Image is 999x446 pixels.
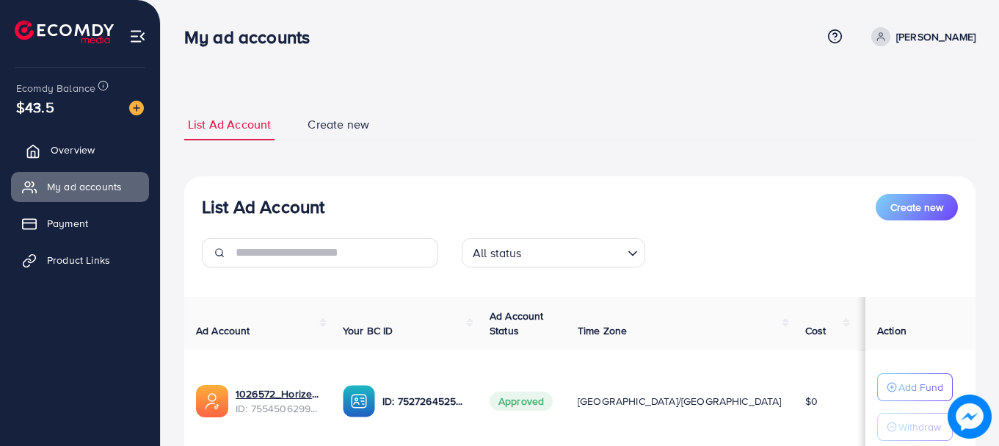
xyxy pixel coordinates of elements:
span: [GEOGRAPHIC_DATA]/[GEOGRAPHIC_DATA] [578,394,782,409]
h3: My ad accounts [184,26,322,48]
span: Payment [47,216,88,231]
span: Your BC ID [343,323,393,338]
span: Ad Account Status [490,309,544,338]
img: ic-ads-acc.e4c84228.svg [196,385,228,417]
span: Product Links [47,253,110,267]
button: Create new [876,194,958,220]
a: [PERSON_NAME] [865,27,976,46]
span: Action [877,323,907,338]
span: Create new [308,116,369,133]
img: menu [129,28,146,45]
span: Time Zone [578,323,627,338]
h3: List Ad Account [202,196,324,217]
span: Create new [890,200,943,215]
span: Approved [490,392,553,411]
img: image [129,101,144,115]
p: Add Fund [898,378,943,396]
p: ID: 7527264525683523602 [382,392,466,410]
span: Ad Account [196,323,250,338]
img: logo [15,21,114,43]
span: List Ad Account [188,116,271,133]
p: Withdraw [898,418,941,436]
a: Product Links [11,245,149,275]
span: $43.5 [16,96,54,118]
span: Cost [805,323,827,338]
img: image [948,395,992,439]
span: ID: 7554506299057422337 [236,401,319,416]
a: My ad accounts [11,172,149,201]
button: Withdraw [877,413,953,441]
span: Ecomdy Balance [16,81,95,96]
div: <span class='underline'>1026572_Horizen 2.0_1758920628520</span></br>7554506299057422337 [236,386,319,417]
p: [PERSON_NAME] [896,28,976,46]
span: All status [470,242,525,264]
a: Overview [11,135,149,165]
button: Add Fund [877,373,953,401]
span: Overview [51,143,95,157]
img: ic-ba-acc.ded83a64.svg [343,385,375,417]
a: Payment [11,209,149,238]
a: 1026572_Horizen 2.0_1758920628520 [236,386,319,401]
span: $0 [805,394,818,409]
span: My ad accounts [47,179,122,194]
div: Search for option [462,238,645,267]
input: Search for option [526,240,622,264]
